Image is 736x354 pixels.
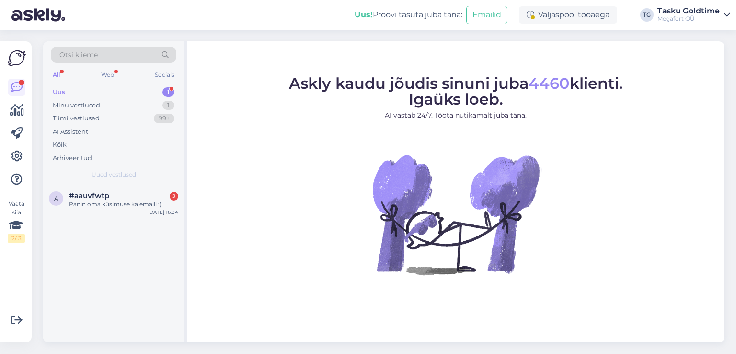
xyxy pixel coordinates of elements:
[92,170,136,179] span: Uued vestlused
[148,209,178,216] div: [DATE] 16:04
[69,200,178,209] div: Panin oma küsimuse ka emaili :)
[529,74,570,93] span: 4460
[53,101,100,110] div: Minu vestlused
[466,6,507,24] button: Emailid
[53,114,100,123] div: Tiimi vestlused
[657,15,720,23] div: Megafort OÜ
[8,49,26,67] img: Askly Logo
[53,140,67,150] div: Kõik
[153,69,176,81] div: Socials
[369,128,542,301] img: No Chat active
[53,153,92,163] div: Arhiveeritud
[154,114,174,123] div: 99+
[170,192,178,201] div: 2
[99,69,116,81] div: Web
[355,10,373,19] b: Uus!
[51,69,62,81] div: All
[289,110,623,120] p: AI vastab 24/7. Tööta nutikamalt juba täna.
[162,101,174,110] div: 1
[289,74,623,108] span: Askly kaudu jõudis sinuni juba klienti. Igaüks loeb.
[8,200,25,243] div: Vaata siia
[8,234,25,243] div: 2 / 3
[640,8,654,22] div: TG
[69,191,109,200] span: #aauvfwtp
[59,50,98,60] span: Otsi kliente
[162,87,174,97] div: 1
[519,6,617,24] div: Väljaspool tööaega
[53,87,65,97] div: Uus
[657,7,730,23] a: Tasku GoldtimeMegafort OÜ
[53,127,88,137] div: AI Assistent
[657,7,720,15] div: Tasku Goldtime
[355,9,462,21] div: Proovi tasuta juba täna:
[54,195,58,202] span: a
